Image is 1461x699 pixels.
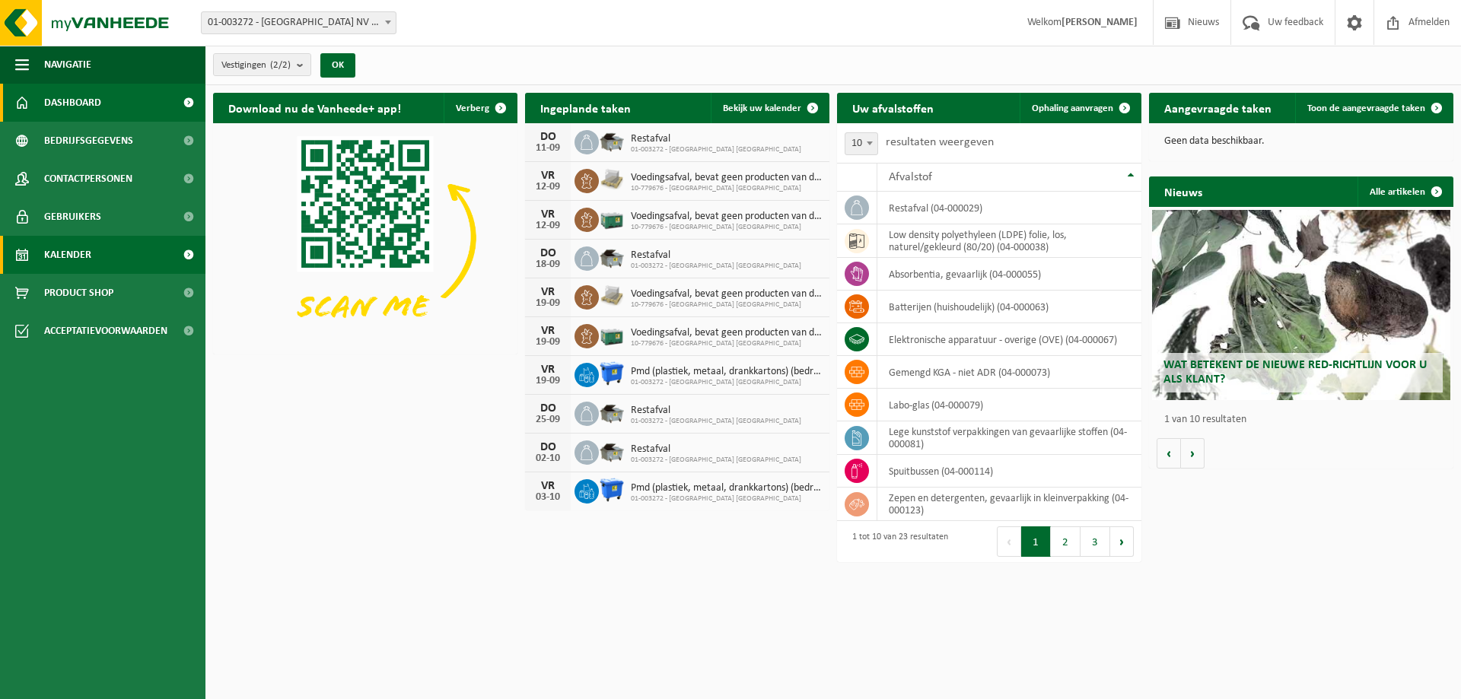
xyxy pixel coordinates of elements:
[533,221,563,231] div: 12-09
[533,208,563,221] div: VR
[631,482,822,494] span: Pmd (plastiek, metaal, drankkartons) (bedrijven)
[44,236,91,274] span: Kalender
[631,262,801,271] span: 01-003272 - [GEOGRAPHIC_DATA] [GEOGRAPHIC_DATA]
[533,337,563,348] div: 19-09
[533,402,563,415] div: DO
[533,131,563,143] div: DO
[1164,136,1438,147] p: Geen data beschikbaar.
[270,60,291,70] count: (2/2)
[599,128,625,154] img: WB-5000-GAL-GY-01
[877,356,1141,389] td: gemengd KGA - niet ADR (04-000073)
[525,93,646,122] h2: Ingeplande taken
[631,417,801,426] span: 01-003272 - [GEOGRAPHIC_DATA] [GEOGRAPHIC_DATA]
[44,274,113,312] span: Product Shop
[845,132,878,155] span: 10
[533,480,563,492] div: VR
[877,258,1141,291] td: absorbentia, gevaarlijk (04-000055)
[533,325,563,337] div: VR
[533,376,563,386] div: 19-09
[456,103,489,113] span: Verberg
[533,182,563,192] div: 12-09
[845,133,877,154] span: 10
[44,312,167,350] span: Acceptatievoorwaarden
[845,525,948,558] div: 1 tot 10 van 23 resultaten
[1081,526,1110,557] button: 3
[599,477,625,503] img: WB-1100-HPE-BE-01
[631,405,801,417] span: Restafval
[213,123,517,351] img: Download de VHEPlus App
[877,421,1141,455] td: lege kunststof verpakkingen van gevaarlijke stoffen (04-000081)
[631,327,822,339] span: Voedingsafval, bevat geen producten van dierlijke oorsprong, gemengde verpakking...
[1163,359,1427,386] span: Wat betekent de nieuwe RED-richtlijn voor u als klant?
[877,192,1141,224] td: restafval (04-000029)
[631,133,801,145] span: Restafval
[1307,103,1425,113] span: Toon de aangevraagde taken
[533,247,563,259] div: DO
[877,224,1141,258] td: low density polyethyleen (LDPE) folie, los, naturel/gekleurd (80/20) (04-000038)
[631,494,822,504] span: 01-003272 - [GEOGRAPHIC_DATA] [GEOGRAPHIC_DATA]
[1051,526,1081,557] button: 2
[1157,438,1181,469] button: Vorige
[599,244,625,270] img: WB-5000-GAL-GY-01
[1149,176,1217,206] h2: Nieuws
[1062,17,1138,28] strong: [PERSON_NAME]
[533,441,563,453] div: DO
[877,488,1141,521] td: zepen en detergenten, gevaarlijk in kleinverpakking (04-000123)
[631,456,801,465] span: 01-003272 - [GEOGRAPHIC_DATA] [GEOGRAPHIC_DATA]
[599,167,625,192] img: LP-PA-00000-WDN-11
[444,93,516,123] button: Verberg
[837,93,949,122] h2: Uw afvalstoffen
[1358,176,1452,207] a: Alle artikelen
[599,322,625,348] img: PB-LB-0680-HPE-GN-01
[599,438,625,464] img: WB-5000-GAL-GY-01
[631,172,822,184] span: Voedingsafval, bevat geen producten van dierlijke oorsprong, gemengde verpakking...
[631,223,822,232] span: 10-779676 - [GEOGRAPHIC_DATA] [GEOGRAPHIC_DATA]
[877,323,1141,356] td: elektronische apparatuur - overige (OVE) (04-000067)
[533,364,563,376] div: VR
[877,389,1141,421] td: labo-glas (04-000079)
[533,453,563,464] div: 02-10
[1164,415,1446,425] p: 1 van 10 resultaten
[533,286,563,298] div: VR
[533,298,563,309] div: 19-09
[631,443,801,456] span: Restafval
[213,53,311,76] button: Vestigingen(2/2)
[631,145,801,154] span: 01-003272 - [GEOGRAPHIC_DATA] [GEOGRAPHIC_DATA]
[44,198,101,236] span: Gebruikers
[44,46,91,84] span: Navigatie
[533,415,563,425] div: 25-09
[44,84,101,122] span: Dashboard
[1021,526,1051,557] button: 1
[631,378,822,387] span: 01-003272 - [GEOGRAPHIC_DATA] [GEOGRAPHIC_DATA]
[599,283,625,309] img: LP-PA-00000-WDN-11
[599,399,625,425] img: WB-5000-GAL-GY-01
[599,361,625,386] img: WB-1100-HPE-BE-01
[631,300,822,310] span: 10-779676 - [GEOGRAPHIC_DATA] [GEOGRAPHIC_DATA]
[202,12,396,33] span: 01-003272 - BELGOSUC NV - BEERNEM
[631,288,822,300] span: Voedingsafval, bevat geen producten van dierlijke oorsprong, gemengde verpakking...
[599,205,625,231] img: PB-LB-0680-HPE-GN-01
[631,249,801,262] span: Restafval
[1110,526,1134,557] button: Next
[889,171,932,183] span: Afvalstof
[213,93,416,122] h2: Download nu de Vanheede+ app!
[201,11,396,34] span: 01-003272 - BELGOSUC NV - BEERNEM
[533,170,563,182] div: VR
[1032,103,1113,113] span: Ophaling aanvragen
[533,143,563,154] div: 11-09
[631,184,822,193] span: 10-779676 - [GEOGRAPHIC_DATA] [GEOGRAPHIC_DATA]
[320,53,355,78] button: OK
[886,136,994,148] label: resultaten weergeven
[1295,93,1452,123] a: Toon de aangevraagde taken
[1181,438,1205,469] button: Volgende
[877,455,1141,488] td: spuitbussen (04-000114)
[631,339,822,348] span: 10-779676 - [GEOGRAPHIC_DATA] [GEOGRAPHIC_DATA]
[1020,93,1140,123] a: Ophaling aanvragen
[997,526,1021,557] button: Previous
[631,366,822,378] span: Pmd (plastiek, metaal, drankkartons) (bedrijven)
[533,259,563,270] div: 18-09
[723,103,801,113] span: Bekijk uw kalender
[533,492,563,503] div: 03-10
[1149,93,1287,122] h2: Aangevraagde taken
[711,93,828,123] a: Bekijk uw kalender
